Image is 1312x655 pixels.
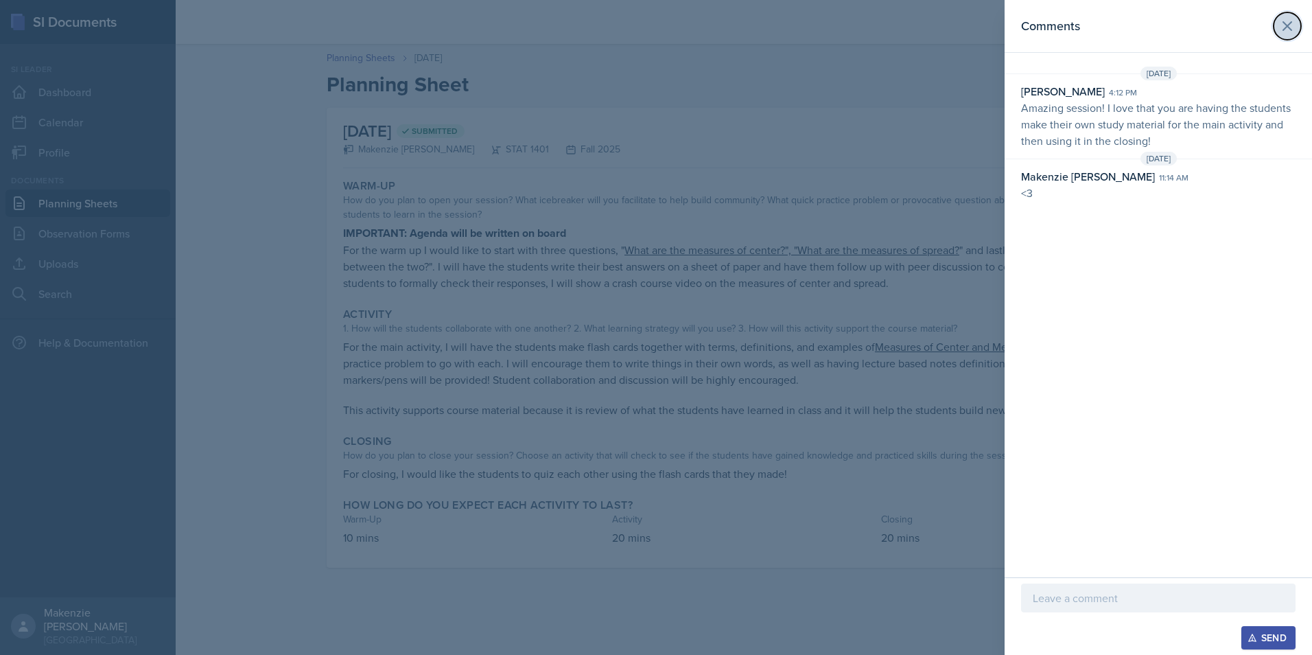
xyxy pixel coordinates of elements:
p: <3 [1021,185,1296,201]
div: 11:14 am [1159,172,1188,184]
span: [DATE] [1140,152,1177,165]
h2: Comments [1021,16,1080,36]
div: Makenzie [PERSON_NAME] [1021,168,1155,185]
div: 4:12 pm [1109,87,1137,99]
div: Send [1250,632,1287,643]
div: [PERSON_NAME] [1021,83,1105,100]
p: Amazing session! I love that you are having the students make their own study material for the ma... [1021,100,1296,149]
button: Send [1241,626,1296,650]
span: [DATE] [1140,67,1177,80]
